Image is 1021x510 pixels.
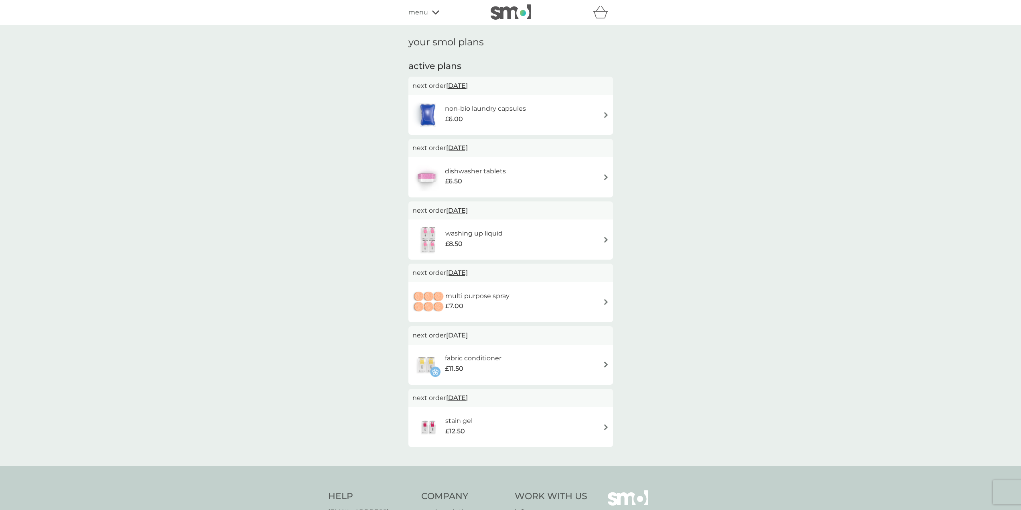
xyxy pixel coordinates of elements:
[412,101,443,129] img: non-bio laundry capsules
[412,268,609,278] p: next order
[603,112,609,118] img: arrow right
[421,490,507,503] h4: Company
[412,205,609,216] p: next order
[412,81,609,91] p: next order
[412,351,440,379] img: fabric conditioner
[446,327,468,343] span: [DATE]
[445,228,503,239] h6: washing up liquid
[445,176,462,187] span: £6.50
[412,393,609,403] p: next order
[445,416,473,426] h6: stain gel
[603,174,609,180] img: arrow right
[412,143,609,153] p: next order
[446,203,468,218] span: [DATE]
[603,362,609,368] img: arrow right
[412,330,609,341] p: next order
[445,239,463,249] span: £8.50
[445,114,463,124] span: £6.00
[603,424,609,430] img: arrow right
[446,140,468,156] span: [DATE]
[412,288,445,316] img: multi purpose spray
[445,291,509,301] h6: multi purpose spray
[412,413,445,441] img: stain gel
[408,7,428,18] span: menu
[603,237,609,243] img: arrow right
[603,299,609,305] img: arrow right
[445,364,463,374] span: £11.50
[446,390,468,406] span: [DATE]
[445,166,506,177] h6: dishwasher tablets
[445,426,465,437] span: £12.50
[328,490,414,503] h4: Help
[412,163,440,191] img: dishwasher tablets
[408,60,613,73] h2: active plans
[491,4,531,20] img: smol
[515,490,587,503] h4: Work With Us
[446,265,468,280] span: [DATE]
[446,78,468,93] span: [DATE]
[593,4,613,20] div: basket
[408,37,613,48] h1: your smol plans
[445,104,526,114] h6: non-bio laundry capsules
[445,301,463,311] span: £7.00
[445,353,501,364] h6: fabric conditioner
[412,226,445,254] img: washing up liquid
